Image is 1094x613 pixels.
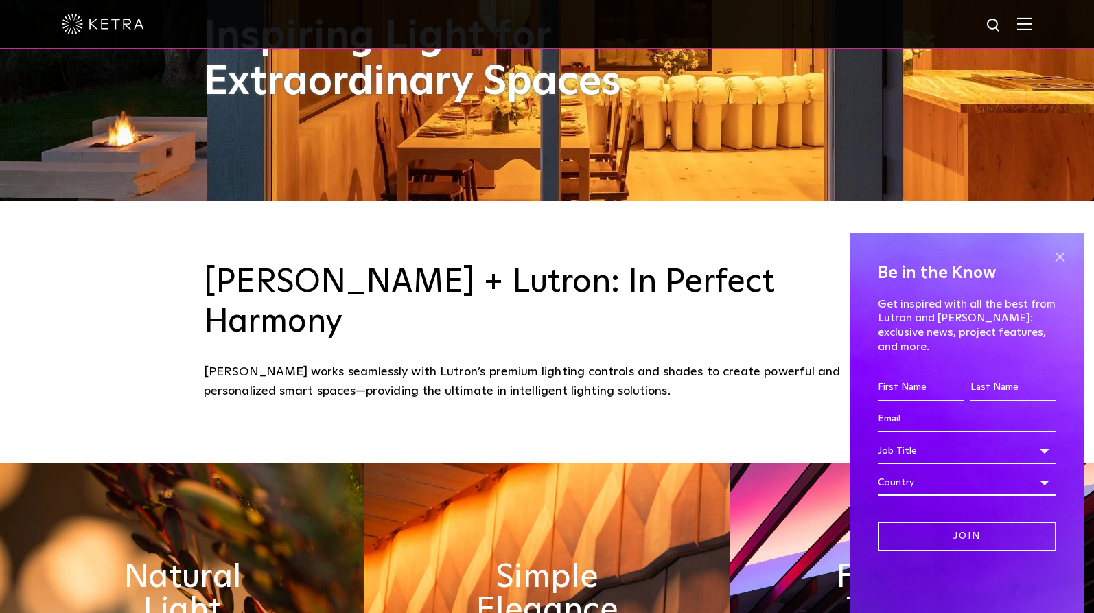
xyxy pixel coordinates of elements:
[204,362,890,402] div: [PERSON_NAME] works seamlessly with Lutron’s premium lighting controls and shades to create power...
[970,375,1056,401] input: Last Name
[878,470,1056,496] div: Country
[986,17,1003,34] img: search icon
[204,14,650,105] h1: Inspiring Light for Extraordinary Spaces
[1017,17,1032,30] img: Hamburger%20Nav.svg
[878,297,1056,354] p: Get inspired with all the best from Lutron and [PERSON_NAME]: exclusive news, project features, a...
[204,263,890,342] h3: [PERSON_NAME] + Lutron: In Perfect Harmony
[878,438,1056,464] div: Job Title
[878,522,1056,551] input: Join
[62,14,144,34] img: ketra-logo-2019-white
[878,406,1056,432] input: Email
[878,375,964,401] input: First Name
[878,260,1056,286] h4: Be in the Know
